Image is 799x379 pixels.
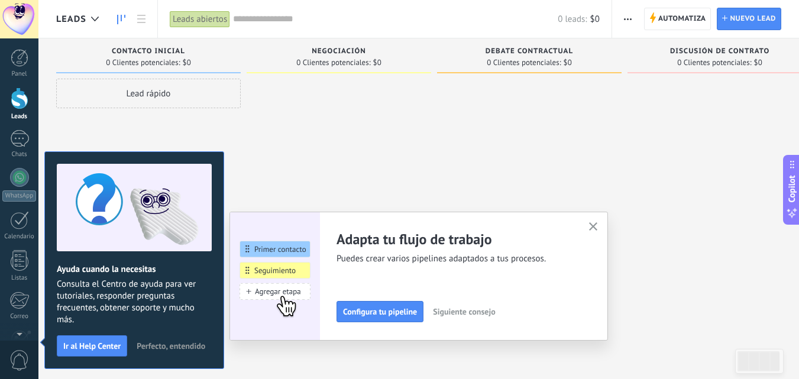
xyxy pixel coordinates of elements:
[730,8,776,30] span: Nuevo lead
[137,342,205,350] span: Perfecto, entendido
[337,301,423,322] button: Configura tu pipeline
[487,59,561,66] span: 0 Clientes potenciales:
[786,175,798,202] span: Copilot
[433,307,495,316] span: Siguiente consejo
[2,70,37,78] div: Panel
[56,14,86,25] span: Leads
[312,47,366,56] span: Negociación
[2,313,37,320] div: Correo
[619,8,636,30] button: Más
[590,14,600,25] span: $0
[111,8,131,31] a: Leads
[337,230,574,248] h2: Adapta tu flujo de trabajo
[253,47,425,57] div: Negociación
[57,278,212,326] span: Consulta el Centro de ayuda para ver tutoriales, responder preguntas frecuentes, obtener soporte ...
[183,59,191,66] span: $0
[170,11,230,28] div: Leads abiertos
[131,337,211,355] button: Perfecto, entendido
[670,47,769,56] span: Discusión de contrato
[564,59,572,66] span: $0
[2,233,37,241] div: Calendario
[343,307,417,316] span: Configura tu pipeline
[373,59,381,66] span: $0
[644,8,711,30] a: Automatiza
[131,8,151,31] a: Lista
[296,59,370,66] span: 0 Clientes potenciales:
[56,79,241,108] div: Lead rápido
[62,47,235,57] div: Contacto inicial
[2,113,37,121] div: Leads
[717,8,781,30] a: Nuevo lead
[754,59,762,66] span: $0
[112,47,185,56] span: Contacto inicial
[558,14,587,25] span: 0 leads:
[57,264,212,275] h2: Ayuda cuando la necesitas
[2,151,37,158] div: Chats
[57,335,127,357] button: Ir al Help Center
[337,253,574,265] span: Puedes crear varios pipelines adaptados a tus procesos.
[677,59,751,66] span: 0 Clientes potenciales:
[106,59,180,66] span: 0 Clientes potenciales:
[443,47,616,57] div: Debate contractual
[658,8,706,30] span: Automatiza
[486,47,573,56] span: Debate contractual
[428,303,500,320] button: Siguiente consejo
[2,190,36,202] div: WhatsApp
[63,342,121,350] span: Ir al Help Center
[2,274,37,282] div: Listas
